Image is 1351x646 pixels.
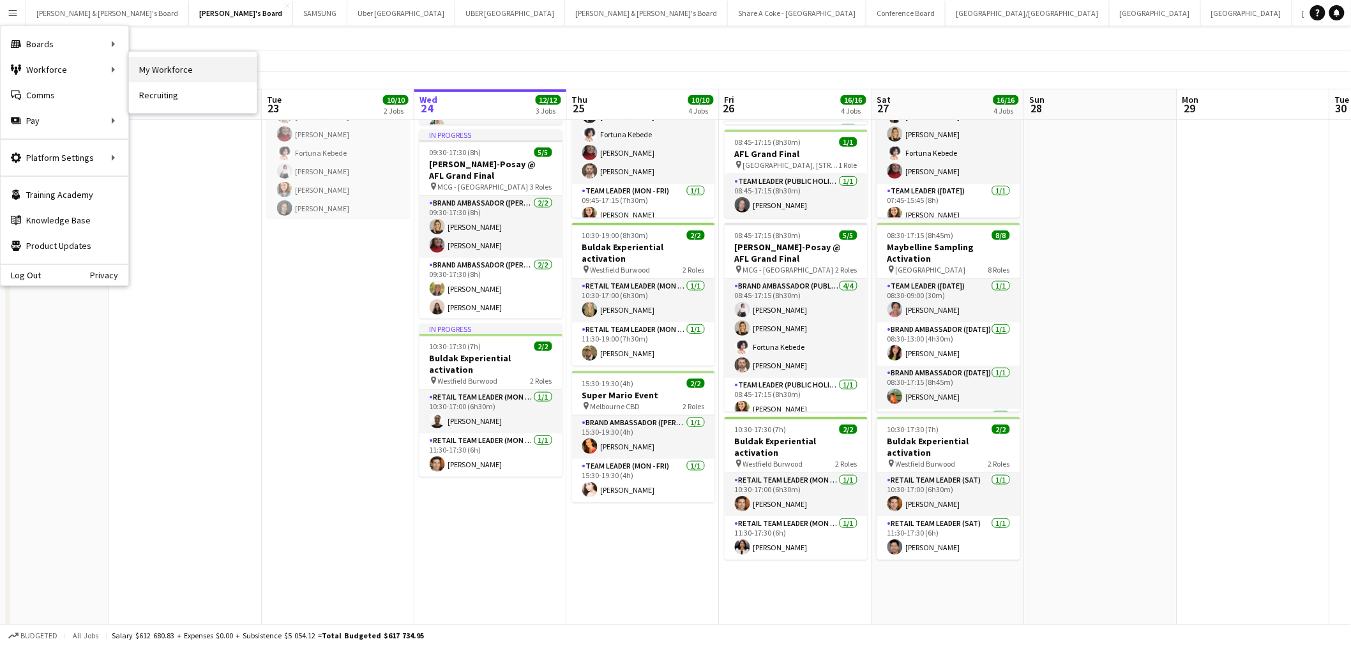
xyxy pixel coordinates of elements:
div: 08:30-17:15 (8h45m)8/8Maybelline Sampling Activation [GEOGRAPHIC_DATA]8 RolesTeam Leader ([DATE])... [877,223,1020,412]
span: Westfield Burwood [438,376,498,386]
app-job-card: In progress10:30-17:30 (7h)2/2Buldak Experiential activation Westfield Burwood2 RolesRETAIL Team ... [419,324,562,477]
span: 09:30-17:30 (8h) [430,147,481,157]
a: Comms [1,82,128,108]
span: 2 Roles [988,459,1010,469]
app-card-role: Brand Ambassador ([PERSON_NAME])9/915:00-15:30 (30m)[PERSON_NAME][PERSON_NAME]Fortuna Kebede[PERS... [267,85,410,276]
span: 16/16 [993,95,1019,105]
span: Wed [419,94,437,105]
h3: Super Mario Event [572,389,715,401]
span: 27 [875,101,891,116]
span: Sat [877,94,891,105]
div: 4 Jobs [842,106,866,116]
div: 3 Jobs [536,106,561,116]
app-card-role: Brand Ambassador ([DATE])1/1 [877,409,1020,453]
span: 10:30-17:30 (7h) [887,424,939,434]
app-job-card: 15:00-15:30 (30m)9/9[PERSON_NAME] Posay online training Online1 RoleBrand Ambassador ([PERSON_NAM... [267,29,410,218]
h3: Buldak Experiential activation [877,435,1020,458]
span: Thu [572,94,588,105]
span: All jobs [70,631,101,640]
h3: Buldak Experiential activation [419,352,562,375]
a: Training Academy [1,182,128,207]
h3: AFL Grand Final [725,148,868,160]
span: 26 [723,101,735,116]
span: 2 Roles [836,265,857,274]
button: SAMSUNG [293,1,347,26]
button: Share A Coke - [GEOGRAPHIC_DATA] [728,1,866,26]
div: In progress [419,130,562,140]
span: 2/2 [840,424,857,434]
span: 3 Roles [531,182,552,192]
span: MCG - [GEOGRAPHIC_DATA] [743,265,834,274]
span: 10:30-19:00 (8h30m) [582,230,649,240]
span: 29 [1181,101,1199,116]
app-card-role: Brand Ambassador ([PERSON_NAME])2/209:30-17:30 (8h)[PERSON_NAME][PERSON_NAME] [419,258,562,320]
div: Boards [1,31,128,57]
app-job-card: 15:30-19:30 (4h)2/2Super Mario Event Melbourne CBD2 RolesBrand Ambassador ([PERSON_NAME])1/115:30... [572,371,715,502]
span: [GEOGRAPHIC_DATA] [896,265,966,274]
span: 8/8 [992,230,1010,240]
span: Melbourne CBD [591,402,640,411]
span: 2/2 [534,342,552,351]
span: 15:30-19:30 (4h) [582,379,634,388]
span: 5/5 [840,230,857,240]
div: 08:45-17:15 (8h30m)1/1AFL Grand Final [GEOGRAPHIC_DATA], [STREET_ADDRESS]1 RoleTeam Leader (Publi... [725,130,868,218]
span: 08:30-17:15 (8h45m) [887,230,954,240]
a: Privacy [90,270,128,280]
span: 30 [1333,101,1350,116]
span: 2 Roles [531,376,552,386]
app-card-role: Team Leader (Mon - Fri)1/115:30-19:30 (4h)[PERSON_NAME] [572,459,715,502]
a: My Workforce [129,57,257,82]
span: Mon [1182,94,1199,105]
span: 10:30-17:30 (7h) [735,424,787,434]
app-card-role: Team Leader ([DATE])1/108:30-09:00 (30m)[PERSON_NAME] [877,279,1020,322]
h3: Buldak Experiential activation [572,241,715,264]
span: Total Budgeted $617 734.95 [322,631,424,640]
app-card-role: Brand Ambassador (Public Holiday)4/408:45-17:15 (8h30m)[PERSON_NAME][PERSON_NAME]Fortuna Kebede[P... [725,279,868,378]
button: [GEOGRAPHIC_DATA] [1201,1,1292,26]
span: 2 Roles [683,265,705,274]
span: Westfield Burwood [896,459,956,469]
app-card-role: RETAIL Team Leader (Sat)1/110:30-17:00 (6h30m)[PERSON_NAME] [877,473,1020,516]
app-card-role: RETAIL Team Leader (Mon - Fri)1/110:30-17:00 (6h30m)[PERSON_NAME] [725,473,868,516]
a: Log Out [1,270,41,280]
app-job-card: 10:30-17:30 (7h)2/2Buldak Experiential activation Westfield Burwood2 RolesRETAIL Team Leader (Mon... [725,417,868,560]
app-card-role: RETAIL Team Leader (Mon - Fri)1/110:30-17:00 (6h30m)[PERSON_NAME] [419,390,562,433]
a: Knowledge Base [1,207,128,233]
app-card-role: RETAIL Team Leader (Sat)1/111:30-17:30 (6h)[PERSON_NAME] [877,516,1020,560]
span: 10:30-17:30 (7h) [430,342,481,351]
button: UBER [GEOGRAPHIC_DATA] [455,1,565,26]
app-job-card: 09:45-17:15 (7h30m)5/5[PERSON_NAME]-Posay @ AFL Grand Final MCG - [GEOGRAPHIC_DATA]2 RolesBrand A... [572,29,715,218]
span: 8 Roles [988,265,1010,274]
app-card-role: RETAIL Team Leader (Mon - Fri)1/111:30-19:00 (7h30m)[PERSON_NAME] [572,322,715,366]
span: 10/10 [688,95,714,105]
span: 1 Role [839,160,857,170]
div: Salary $612 680.83 + Expenses $0.00 + Subsistence $5 054.12 = [112,631,424,640]
span: 12/12 [536,95,561,105]
span: 08:45-17:15 (8h30m) [735,230,801,240]
app-card-role: Brand Ambassador ([PERSON_NAME])2/209:30-17:30 (8h)[PERSON_NAME][PERSON_NAME] [419,196,562,258]
span: Tue [1335,94,1350,105]
span: 28 [1028,101,1045,116]
h3: [PERSON_NAME]-Posay @ AFL Grand Final [725,241,868,264]
app-job-card: 07:45-15:45 (8h)5/5[PERSON_NAME]-Posay @ AFL Grand Final MCG - [GEOGRAPHIC_DATA]2 RolesBrand Amba... [877,29,1020,218]
span: MCG - [GEOGRAPHIC_DATA] [438,182,529,192]
span: 2 Roles [683,402,705,411]
span: 08:45-17:15 (8h30m) [735,137,801,147]
button: [GEOGRAPHIC_DATA]/[GEOGRAPHIC_DATA] [946,1,1110,26]
app-card-role: Team Leader (Public Holiday)1/108:45-17:15 (8h30m)[PERSON_NAME] [725,378,868,421]
app-job-card: 10:30-17:30 (7h)2/2Buldak Experiential activation Westfield Burwood2 RolesRETAIL Team Leader (Sat... [877,417,1020,560]
span: 2/2 [992,424,1010,434]
span: 24 [418,101,437,116]
div: Workforce [1,57,128,82]
span: 5/5 [534,147,552,157]
button: Budgeted [6,629,59,643]
div: In progress [419,324,562,334]
span: Tue [267,94,282,105]
app-card-role: Team Leader (Public Holiday)1/108:45-17:15 (8h30m)[PERSON_NAME] [725,174,868,218]
div: Platform Settings [1,145,128,170]
button: Conference Board [866,1,946,26]
app-job-card: In progress09:30-17:30 (8h)5/5[PERSON_NAME]-Posay @ AFL Grand Final MCG - [GEOGRAPHIC_DATA]3 Role... [419,130,562,319]
app-card-role: Brand Ambassador ([PERSON_NAME])1/115:30-19:30 (4h)[PERSON_NAME] [572,416,715,459]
